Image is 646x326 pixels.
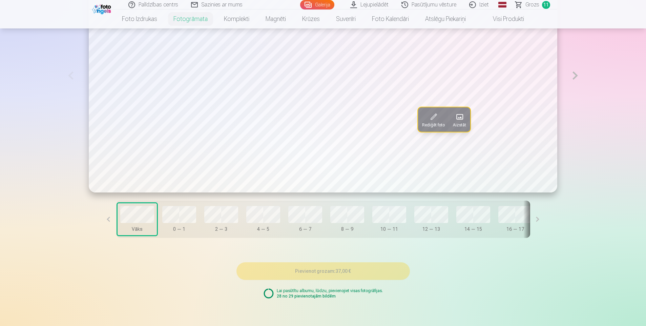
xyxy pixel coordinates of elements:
[165,9,216,28] a: Fotogrāmata
[328,203,367,235] button: 8 — 9
[456,226,490,232] div: 14 — 15
[160,203,199,235] button: 0 — 1
[92,3,113,14] img: /fa1
[118,203,157,235] button: Vāks
[525,1,539,9] span: Grozs
[454,203,493,235] button: 14 — 15
[328,9,364,28] a: Suvenīri
[364,9,417,28] a: Foto kalendāri
[294,9,328,28] a: Krūzes
[370,203,409,235] button: 10 — 11
[372,226,406,232] div: 10 — 11
[412,203,451,235] button: 12 — 13
[542,1,550,9] span: 11
[449,107,470,132] button: Aizstāt
[277,288,383,293] p: Lai pasūtītu albumu, lūdzu, pievienojiet visas fotogrāfijas.
[418,107,449,132] button: Rediģēt foto
[202,203,241,235] button: 2 — 3
[414,226,448,232] div: 12 — 13
[204,226,238,232] div: 2 — 3
[417,9,474,28] a: Atslēgu piekariņi
[246,226,280,232] div: 4 — 5
[244,203,283,235] button: 4 — 5
[114,9,165,28] a: Foto izdrukas
[474,9,532,28] a: Visi produkti
[216,9,257,28] a: Komplekti
[422,122,445,128] span: Rediģēt foto
[257,9,294,28] a: Magnēti
[162,226,196,232] div: 0 — 1
[496,203,535,235] button: 16 — 17
[120,226,154,232] div: Vāks
[498,226,532,232] div: 16 — 17
[277,293,383,299] p: 28 no 29 pievienotajām bildēm
[453,122,466,128] span: Aizstāt
[288,226,322,232] div: 6 — 7
[330,226,364,232] div: 8 — 9
[236,262,410,280] button: Pievienot grozam:37,00 €
[286,203,325,235] button: 6 — 7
